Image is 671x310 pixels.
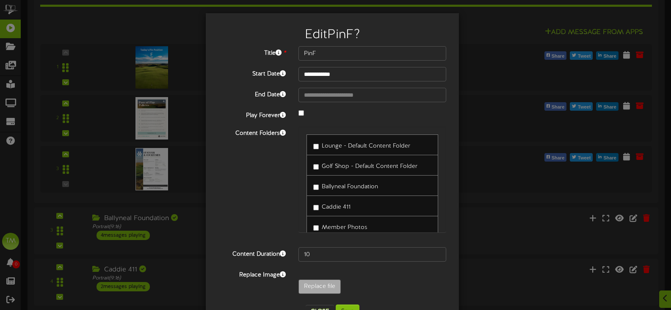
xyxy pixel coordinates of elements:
[313,205,319,210] input: Caddie 411
[212,88,292,99] label: End Date
[298,46,446,61] input: Title
[322,224,367,231] span: Member Photos
[212,126,292,138] label: Content Folders
[212,109,292,120] label: Play Forever
[313,184,319,190] input: Ballyneal Foundation
[322,163,417,170] span: Golf Shop - Default Content Folder
[313,144,319,149] input: Lounge - Default Content Folder
[322,143,410,149] span: Lounge - Default Content Folder
[298,247,446,262] input: 15
[322,204,351,210] span: Caddie 411
[212,268,292,279] label: Replace Image
[212,247,292,259] label: Content Duration
[212,46,292,58] label: Title
[212,67,292,78] label: Start Date
[322,184,378,190] span: Ballyneal Foundation
[218,28,446,42] h2: Edit PinF ?
[313,225,319,231] input: Member Photos
[313,164,319,170] input: Golf Shop - Default Content Folder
